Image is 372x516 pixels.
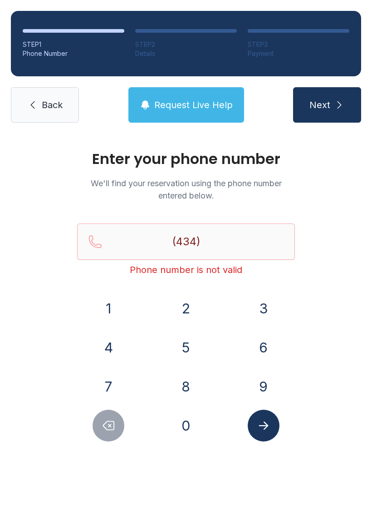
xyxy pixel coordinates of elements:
div: Phone number is not valid [77,263,295,276]
button: 4 [93,332,124,363]
h1: Enter your phone number [77,152,295,166]
button: 6 [248,332,279,363]
button: Delete number [93,410,124,442]
div: Payment [248,49,349,58]
input: Reservation phone number [77,223,295,260]
p: We'll find your reservation using the phone number entered below. [77,177,295,202]
span: Back [42,99,63,111]
div: Details [135,49,237,58]
div: Phone Number [23,49,124,58]
span: Next [309,99,330,111]
button: 0 [170,410,202,442]
button: 7 [93,371,124,402]
button: Submit lookup form [248,410,279,442]
button: 3 [248,293,279,324]
button: 2 [170,293,202,324]
button: 1 [93,293,124,324]
div: STEP 1 [23,40,124,49]
div: STEP 3 [248,40,349,49]
button: 9 [248,371,279,402]
button: 5 [170,332,202,363]
button: 8 [170,371,202,402]
div: STEP 2 [135,40,237,49]
span: Request Live Help [154,99,233,111]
